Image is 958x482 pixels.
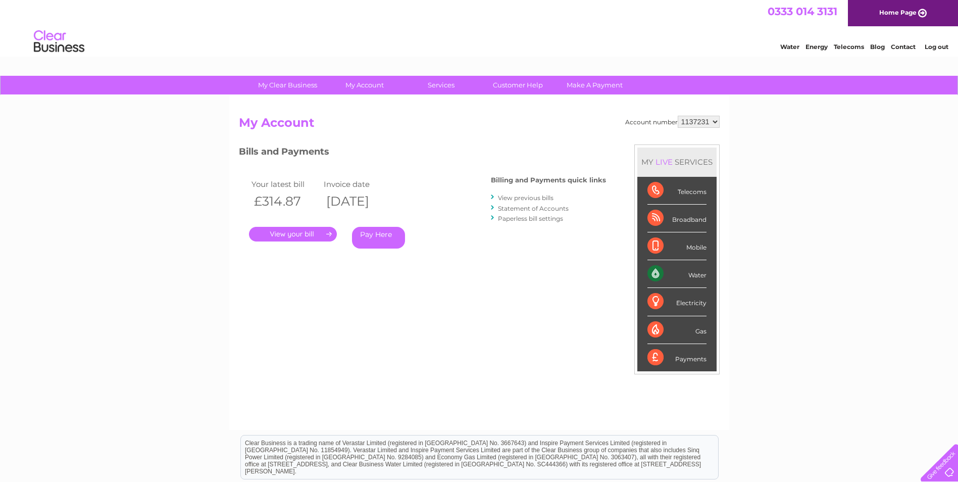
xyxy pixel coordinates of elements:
[653,157,675,167] div: LIVE
[241,6,718,49] div: Clear Business is a trading name of Verastar Limited (registered in [GEOGRAPHIC_DATA] No. 3667643...
[321,191,394,212] th: [DATE]
[870,43,885,51] a: Blog
[246,76,329,94] a: My Clear Business
[647,344,707,371] div: Payments
[647,177,707,205] div: Telecoms
[834,43,864,51] a: Telecoms
[553,76,636,94] a: Make A Payment
[925,43,948,51] a: Log out
[476,76,560,94] a: Customer Help
[647,260,707,288] div: Water
[491,176,606,184] h4: Billing and Payments quick links
[647,205,707,232] div: Broadband
[249,227,337,242] a: .
[768,5,837,18] a: 0333 014 3131
[321,177,394,191] td: Invoice date
[625,116,720,128] div: Account number
[239,144,606,162] h3: Bills and Payments
[323,76,406,94] a: My Account
[399,76,483,94] a: Services
[249,191,322,212] th: £314.87
[647,288,707,316] div: Electricity
[498,215,563,222] a: Paperless bill settings
[780,43,799,51] a: Water
[891,43,916,51] a: Contact
[249,177,322,191] td: Your latest bill
[647,316,707,344] div: Gas
[239,116,720,135] h2: My Account
[33,26,85,57] img: logo.png
[637,148,717,176] div: MY SERVICES
[647,232,707,260] div: Mobile
[498,205,569,212] a: Statement of Accounts
[805,43,828,51] a: Energy
[352,227,405,249] a: Pay Here
[498,194,553,202] a: View previous bills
